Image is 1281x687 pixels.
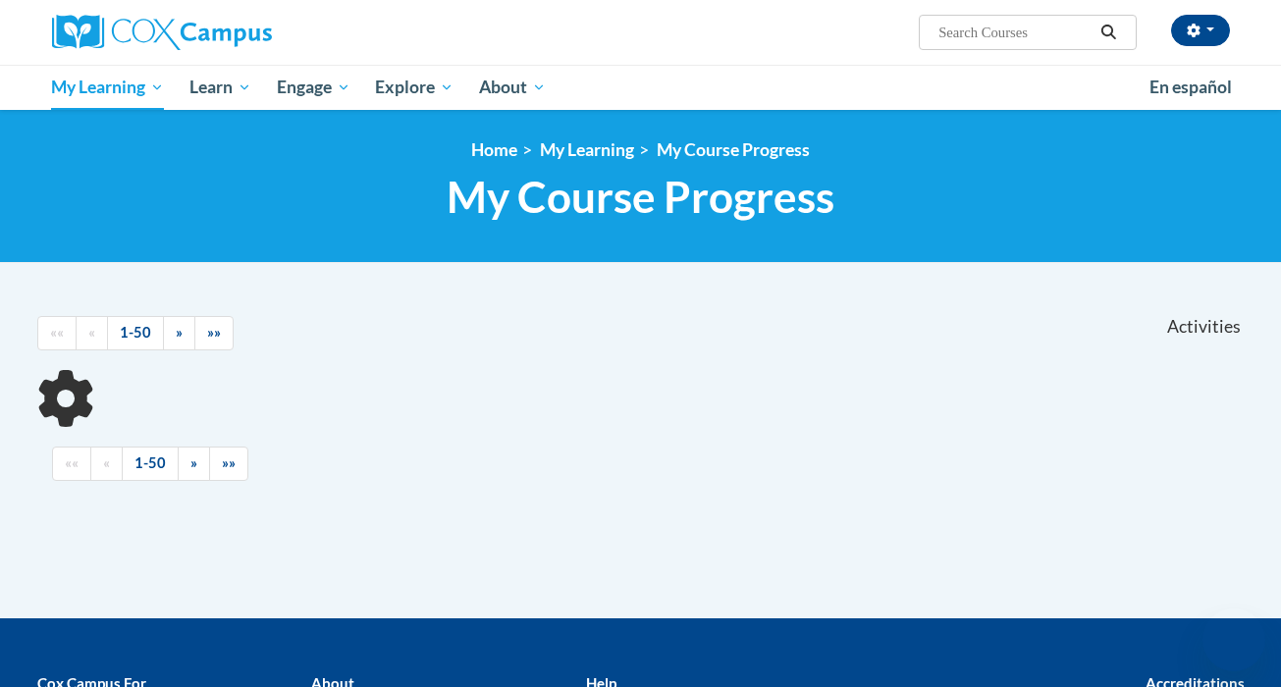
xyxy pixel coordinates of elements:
a: En español [1137,67,1245,108]
span: About [479,76,546,99]
a: 1-50 [122,447,179,481]
span: Engage [277,76,350,99]
input: Search Courses [936,21,1094,44]
span: »» [207,324,221,341]
span: My Learning [51,76,164,99]
span: « [88,324,95,341]
span: » [190,454,197,471]
span: «« [65,454,79,471]
a: My Learning [39,65,178,110]
span: » [176,324,183,341]
img: Cox Campus [52,15,272,50]
a: My Learning [540,139,634,160]
a: Next [163,316,195,350]
a: Previous [90,447,123,481]
span: En español [1149,77,1232,97]
a: Begining [37,316,77,350]
iframe: Button to launch messaging window [1202,608,1265,671]
span: Learn [189,76,251,99]
span: Activities [1167,316,1241,338]
a: Cox Campus [52,15,425,50]
a: My Course Progress [657,139,810,160]
span: « [103,454,110,471]
a: End [194,316,234,350]
span: Explore [375,76,454,99]
span: My Course Progress [447,171,834,223]
div: Main menu [23,65,1259,110]
button: Account Settings [1171,15,1230,46]
a: 1-50 [107,316,164,350]
span: »» [222,454,236,471]
a: Engage [264,65,363,110]
a: Home [471,139,517,160]
span: «« [50,324,64,341]
a: Previous [76,316,108,350]
a: Learn [177,65,264,110]
a: End [209,447,248,481]
a: Next [178,447,210,481]
a: About [466,65,559,110]
a: Begining [52,447,91,481]
a: Explore [362,65,466,110]
button: Search [1094,21,1123,44]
